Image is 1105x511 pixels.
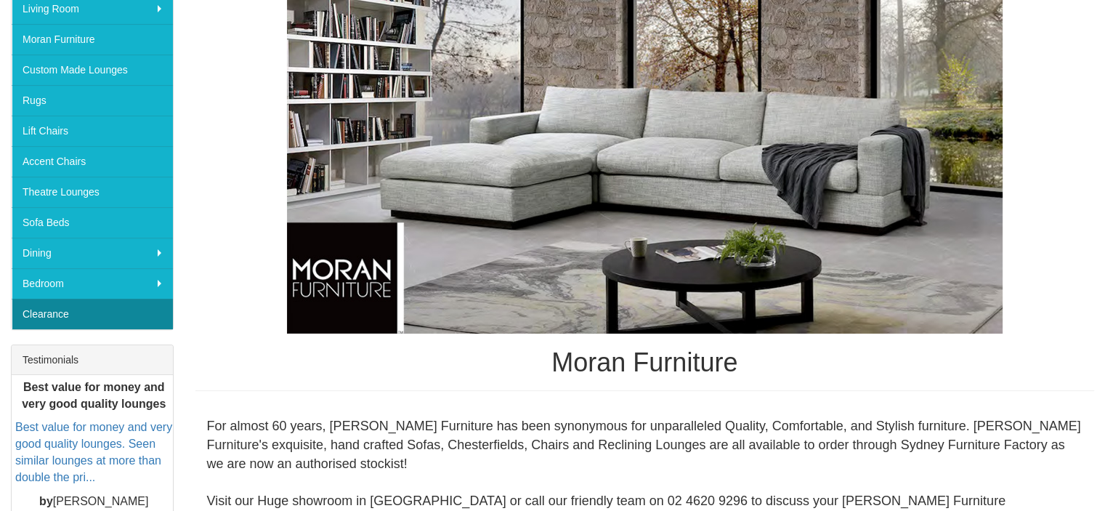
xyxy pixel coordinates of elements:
[12,55,173,85] a: Custom Made Lounges
[12,177,173,207] a: Theatre Lounges
[12,345,173,375] div: Testimonials
[12,116,173,146] a: Lift Chairs
[12,238,173,268] a: Dining
[15,421,172,483] a: Best value for money and very good quality lounges. Seen similar lounges at more than double the ...
[12,207,173,238] a: Sofa Beds
[12,24,173,55] a: Moran Furniture
[12,299,173,329] a: Clearance
[15,494,173,510] p: [PERSON_NAME]
[12,85,173,116] a: Rugs
[12,268,173,299] a: Bedroom
[22,381,166,410] b: Best value for money and very good quality lounges
[12,146,173,177] a: Accent Chairs
[195,348,1095,377] h1: Moran Furniture
[39,495,53,507] b: by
